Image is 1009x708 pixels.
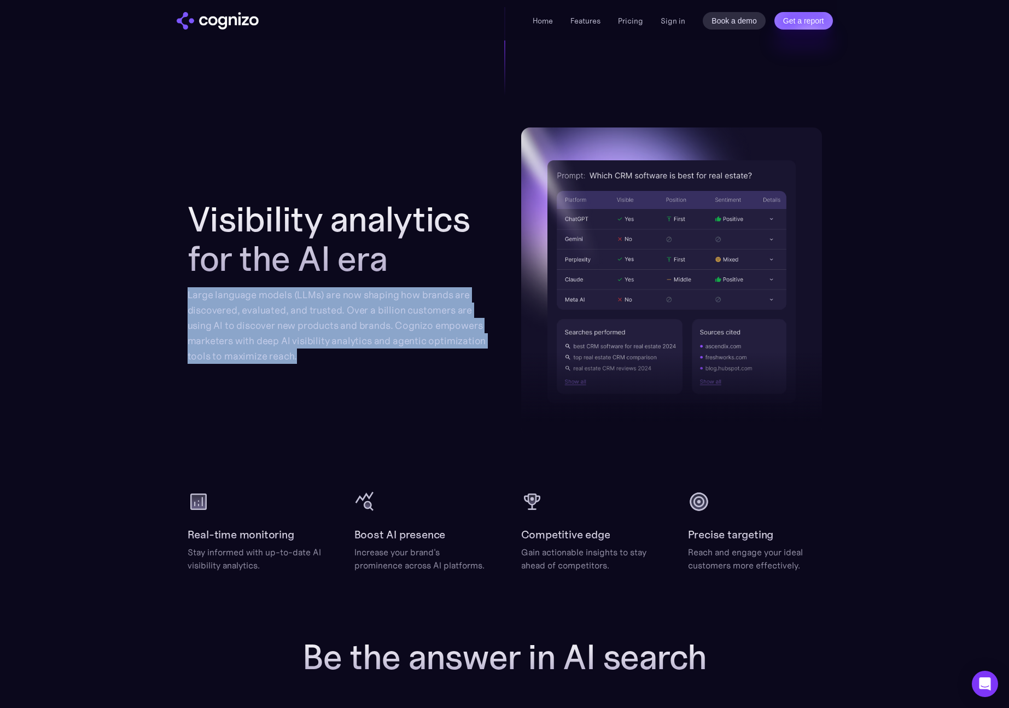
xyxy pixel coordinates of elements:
[570,16,600,26] a: Features
[661,14,685,27] a: Sign in
[688,545,822,572] div: Reach and engage your ideal customers more effectively.
[188,526,294,543] h2: Real-time monitoring
[354,491,376,513] img: query stats icon
[972,671,998,697] div: Open Intercom Messenger
[188,287,488,364] div: Large language models (LLMs) are now shaping how brands are discovered, evaluated, and trusted. O...
[688,526,774,543] h2: Precise targeting
[354,526,446,543] h2: Boost AI presence
[521,545,655,572] div: Gain actionable insights to stay ahead of competitors.
[703,12,766,30] a: Book a demo
[188,545,322,572] div: Stay informed with up-to-date AI visibility analytics.
[774,12,833,30] a: Get a report
[618,16,643,26] a: Pricing
[286,637,724,677] h2: Be the answer in AI search
[521,526,610,543] h2: Competitive edge
[188,200,488,278] h2: Visibility analytics for the AI era
[521,491,543,513] img: cup icon
[177,12,259,30] img: cognizo logo
[688,491,710,513] img: target icon
[188,491,209,513] img: analytics icon
[354,545,488,572] div: Increase your brand's prominence across AI platforms.
[177,12,259,30] a: home
[533,16,553,26] a: Home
